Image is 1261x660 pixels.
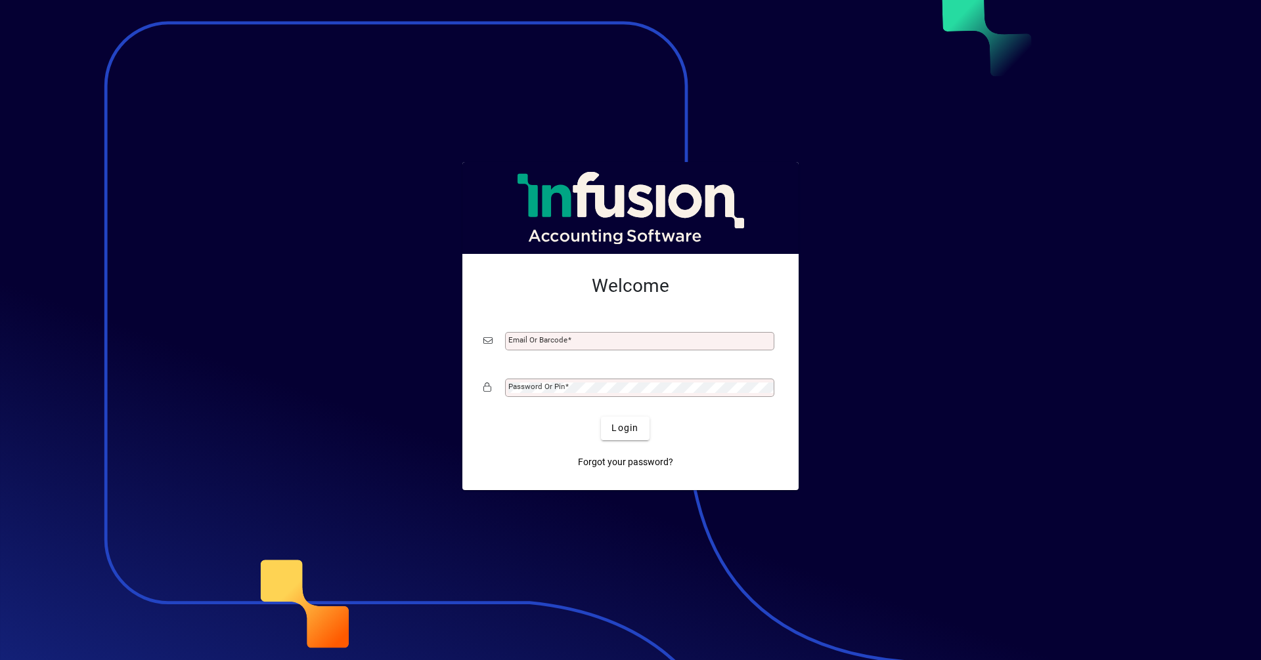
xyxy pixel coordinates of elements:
[483,275,778,297] h2: Welcome
[508,382,565,391] mat-label: Password or Pin
[573,451,678,474] a: Forgot your password?
[611,421,638,435] span: Login
[508,335,567,344] mat-label: Email or Barcode
[601,417,649,440] button: Login
[578,455,673,469] span: Forgot your password?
